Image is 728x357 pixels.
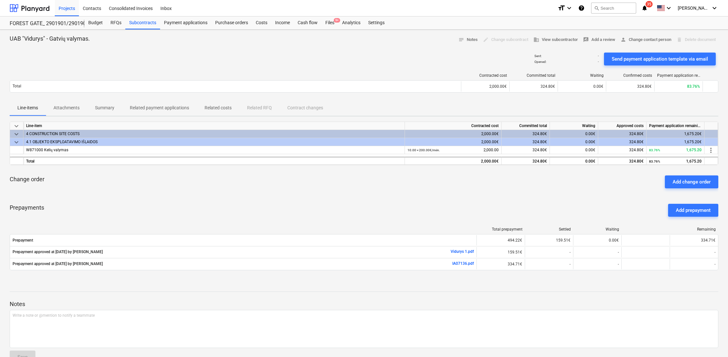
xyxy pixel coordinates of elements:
span: 324.80€ [629,148,644,152]
p: Line-items [17,104,38,111]
div: Total prepayment [479,227,522,232]
p: - [598,54,599,58]
a: Budget [84,16,107,29]
div: Waiting [550,122,598,130]
div: 0.00€ [550,130,598,138]
div: 1,675.20€ [647,130,704,138]
span: 0.00€ [593,84,603,89]
div: - [573,259,621,269]
span: keyboard_arrow_down [13,138,20,146]
p: Change order [10,175,44,183]
div: 324.80€ [598,130,647,138]
a: Vidurys 1.pdf [451,249,474,254]
a: Payment applications [160,16,211,29]
div: Subcontracts [125,16,160,29]
small: 83.76% [649,160,660,163]
span: rate_review [583,37,589,43]
p: Related costs [205,104,232,111]
a: Income [271,16,294,29]
div: 0.00€ [550,157,598,165]
p: UAB "Vidurys" - Gatvių valymas. [10,35,90,43]
div: - [525,247,573,257]
div: 324.80€ [502,138,550,146]
button: View subcontractor [531,35,580,45]
div: 334.71€ [476,259,525,269]
div: - [670,247,718,257]
span: [PERSON_NAME] [678,5,710,11]
div: Waiting [560,73,604,78]
span: 35 [646,1,653,7]
div: - [670,259,718,269]
i: keyboard_arrow_down [665,4,673,12]
div: Chat Widget [696,326,728,357]
div: W871000 Kelių valymas [26,146,402,154]
div: FOREST GATE_ 2901901/2901902/2901903 [10,20,77,27]
div: 4.1 OBJEKTO EKSPLOATAVIMO IŠLAIDOS [26,138,402,146]
div: 1,675.20€ [647,138,704,146]
div: 159.51€ [525,235,573,245]
button: Notes [456,35,480,45]
div: Settled [528,227,571,232]
div: 324.80€ [502,130,550,138]
div: 2,000.00€ [405,157,502,165]
div: Waiting [576,227,619,232]
div: Add change order [673,178,711,186]
i: keyboard_arrow_down [565,4,573,12]
p: - [598,60,599,64]
span: 324.80€ [637,84,652,89]
i: notifications [641,4,648,12]
p: Opened : [534,60,546,64]
div: 0.00€ [573,235,621,245]
span: more_vert [707,146,715,154]
a: RFQs [107,16,125,29]
div: 1,675.20 [649,157,702,165]
p: Prepayment approved at [DATE] by [PERSON_NAME] [13,249,103,255]
p: Prepayments [10,204,44,217]
a: Purchase orders [211,16,252,29]
i: format_size [558,4,565,12]
a: Analytics [338,16,364,29]
small: 10.00 × 200.00€ / mėn. [407,148,440,152]
span: 9+ [334,18,340,23]
p: Total [13,84,21,89]
div: Line-item [24,122,405,130]
span: search [594,5,599,11]
button: Add a review [580,35,618,45]
div: - [573,247,621,257]
button: Send payment application template via email [604,53,716,65]
button: Add change order [665,175,718,188]
div: Cash flow [294,16,321,29]
span: 324.80€ [541,84,555,89]
span: View subcontractor [533,36,578,44]
a: Costs [252,16,271,29]
div: 494.22€ [476,235,525,245]
a: Files9+ [321,16,338,29]
div: 324.80€ [598,138,647,146]
p: Related payment applications [130,104,189,111]
div: Payment application remaining [647,122,704,130]
button: Change contact person [618,35,674,45]
i: Knowledge base [578,4,585,12]
span: Prepayment [13,238,474,243]
span: business [533,37,539,43]
div: Total [24,157,405,165]
div: 1,675.20 [649,146,702,154]
span: 0.00€ [585,148,595,152]
div: Contracted cost [405,122,502,130]
div: Add prepayment [676,206,711,214]
p: Attachments [53,104,80,111]
div: 0.00€ [550,138,598,146]
div: Contracted cost [464,73,507,78]
div: 2,000.00€ [405,138,502,146]
p: Sent : [534,54,541,58]
div: Files [321,16,338,29]
small: 83.76% [649,148,660,152]
span: notes [458,37,464,43]
a: IA07136.pdf [452,261,474,266]
div: 4 CONSTRUCTION SITE COSTS [26,130,402,138]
